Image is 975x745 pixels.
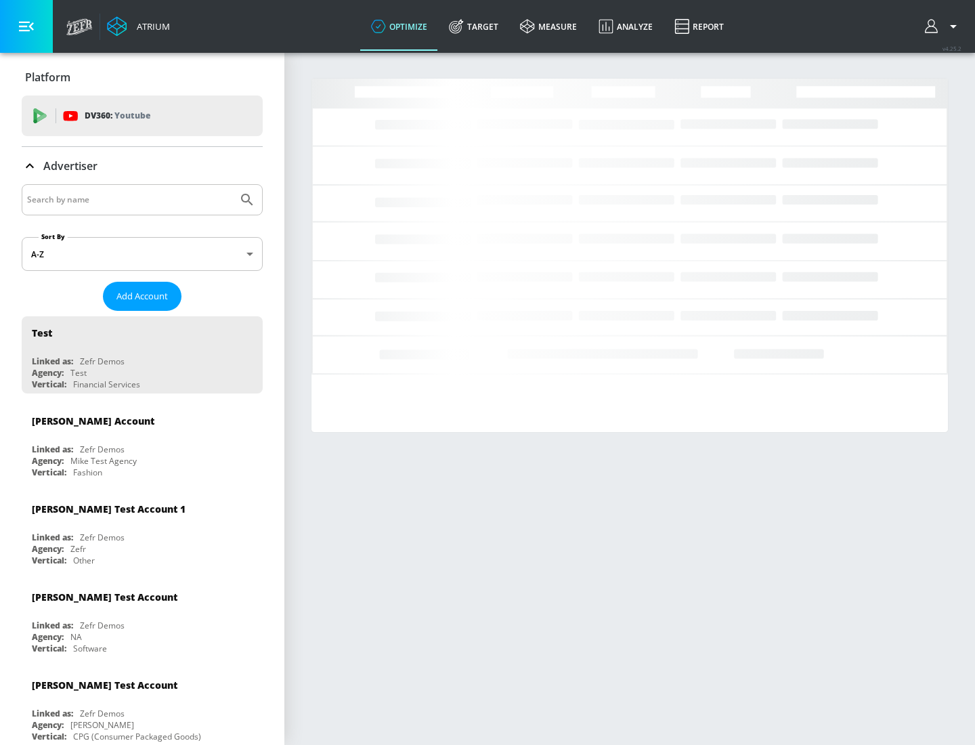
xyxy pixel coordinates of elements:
div: Financial Services [73,379,140,390]
a: optimize [360,2,438,51]
span: Add Account [116,289,168,304]
div: [PERSON_NAME] Test Account 1Linked as:Zefr DemosAgency:ZefrVertical:Other [22,492,263,570]
div: [PERSON_NAME] Test Account [32,591,177,603]
div: Zefr Demos [80,708,125,719]
div: [PERSON_NAME] AccountLinked as:Zefr DemosAgency:Mike Test AgencyVertical:Fashion [22,404,263,482]
div: Advertiser [22,147,263,185]
a: Analyze [588,2,664,51]
a: Target [438,2,509,51]
p: Platform [25,70,70,85]
a: Atrium [107,16,170,37]
div: TestLinked as:Zefr DemosAgency:TestVertical:Financial Services [22,316,263,393]
div: [PERSON_NAME] Test Account 1 [32,503,186,515]
div: DV360: Youtube [22,95,263,136]
div: Software [73,643,107,654]
div: [PERSON_NAME] Test AccountLinked as:Zefr DemosAgency:NAVertical:Software [22,580,263,658]
div: Agency: [32,455,64,467]
div: Linked as: [32,532,73,543]
div: Linked as: [32,708,73,719]
div: A-Z [22,237,263,271]
div: Agency: [32,367,64,379]
input: Search by name [27,191,232,209]
div: Zefr Demos [80,620,125,631]
div: [PERSON_NAME] Test Account [32,679,177,691]
div: Other [73,555,95,566]
div: Platform [22,58,263,96]
div: Fashion [73,467,102,478]
div: Zefr Demos [80,532,125,543]
div: Vertical: [32,555,66,566]
div: Linked as: [32,444,73,455]
div: Linked as: [32,356,73,367]
div: Agency: [32,543,64,555]
div: [PERSON_NAME] Account [32,414,154,427]
div: Vertical: [32,467,66,478]
p: Youtube [114,108,150,123]
div: Vertical: [32,643,66,654]
div: Vertical: [32,731,66,742]
button: Add Account [103,282,181,311]
div: Zefr Demos [80,356,125,367]
div: Atrium [131,20,170,33]
div: Test [70,367,87,379]
div: [PERSON_NAME] [70,719,134,731]
p: Advertiser [43,158,97,173]
div: Agency: [32,631,64,643]
div: Agency: [32,719,64,731]
div: Mike Test Agency [70,455,137,467]
div: Zefr [70,543,86,555]
p: DV360: [85,108,150,123]
label: Sort By [39,232,68,241]
a: Report [664,2,735,51]
div: Test [32,326,52,339]
div: Linked as: [32,620,73,631]
div: NA [70,631,82,643]
div: Vertical: [32,379,66,390]
div: Zefr Demos [80,444,125,455]
div: CPG (Consumer Packaged Goods) [73,731,201,742]
span: v 4.25.2 [942,45,961,52]
a: measure [509,2,588,51]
